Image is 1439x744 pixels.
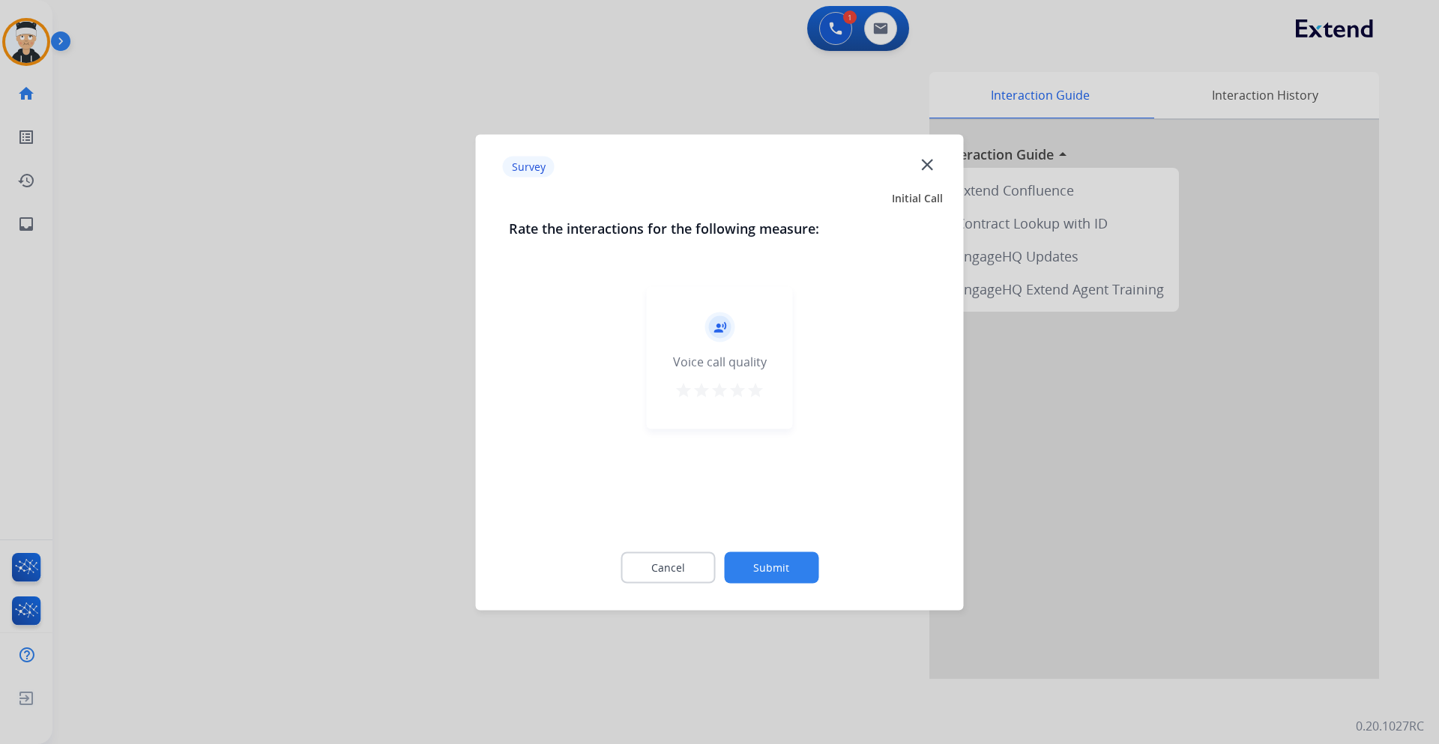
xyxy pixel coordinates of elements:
[746,381,764,399] mat-icon: star
[711,381,728,399] mat-icon: star
[503,157,555,178] p: Survey
[1356,717,1424,735] p: 0.20.1027RC
[892,190,943,205] span: Initial Call
[673,352,767,370] div: Voice call quality
[728,381,746,399] mat-icon: star
[621,551,715,583] button: Cancel
[693,381,711,399] mat-icon: star
[917,154,937,174] mat-icon: close
[713,320,726,333] mat-icon: record_voice_over
[724,551,818,583] button: Submit
[509,217,931,238] h3: Rate the interactions for the following measure:
[675,381,693,399] mat-icon: star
